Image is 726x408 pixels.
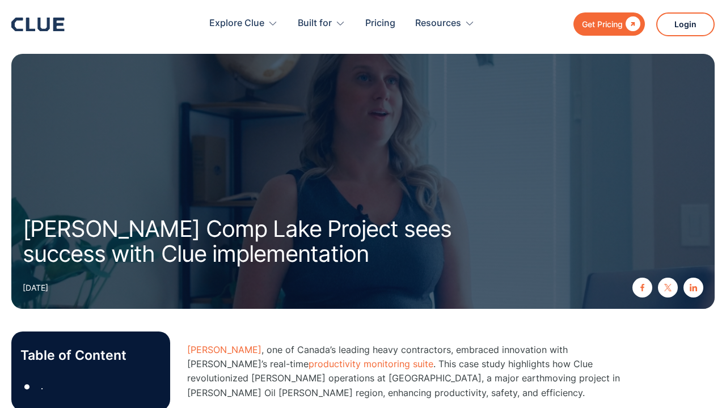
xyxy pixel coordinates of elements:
a: productivity monitoring suite [309,358,433,369]
a: Pricing [365,6,395,41]
img: linkedin icon [690,284,697,291]
div: ● [20,378,34,395]
p: Table of Content [20,346,161,364]
div: . [41,379,43,393]
img: twitter X icon [664,284,672,291]
p: , one of Canada’s leading heavy contractors, embraced innovation with [PERSON_NAME]’s real-time .... [187,343,641,400]
a: ●. [20,378,161,395]
div: Explore Clue [209,6,264,41]
div: Built for [298,6,332,41]
div:  [623,17,640,31]
h1: [PERSON_NAME] Comp Lake Project sees success with Clue implementation [23,216,499,266]
a: Login [656,12,715,36]
div: Get Pricing [582,17,623,31]
a: [PERSON_NAME] [187,344,261,355]
div: [DATE] [23,280,48,295]
a: Get Pricing [573,12,645,36]
img: facebook icon [639,284,646,291]
div: Resources [415,6,461,41]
